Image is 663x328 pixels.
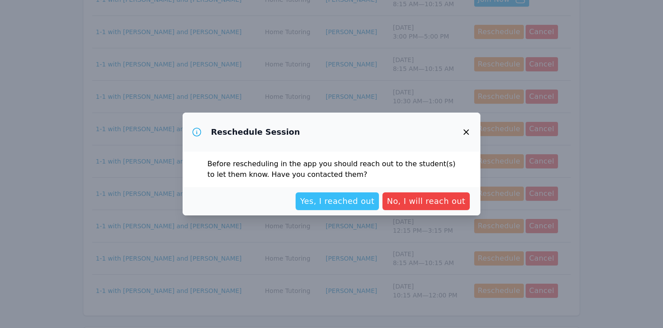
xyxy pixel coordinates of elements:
[300,195,374,207] span: Yes, I reached out
[387,195,465,207] span: No, I will reach out
[296,192,379,210] button: Yes, I reached out
[207,159,456,180] p: Before rescheduling in the app you should reach out to the student(s) to let them know. Have you ...
[211,127,300,137] h3: Reschedule Session
[382,192,470,210] button: No, I will reach out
